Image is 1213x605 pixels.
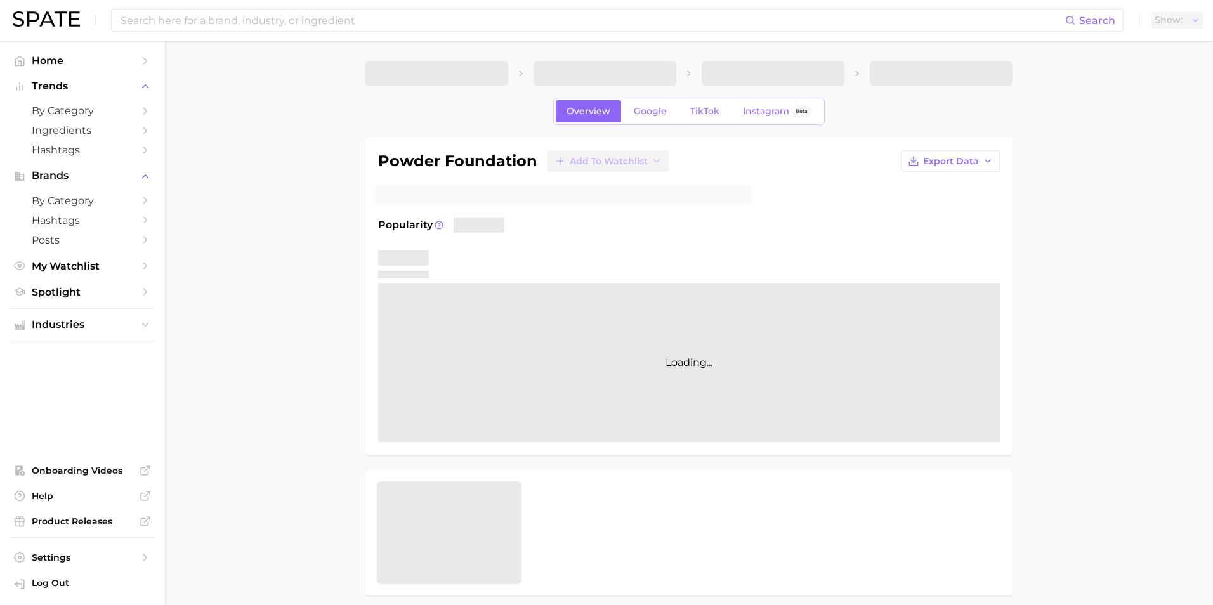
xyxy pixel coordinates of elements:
input: Search here for a brand, industry, or ingredient [119,10,1065,31]
a: InstagramBeta [732,100,822,122]
span: Help [32,490,133,502]
span: by Category [32,195,133,207]
span: Instagram [743,106,789,117]
a: by Category [10,101,155,120]
span: Overview [567,106,610,117]
button: Brands [10,166,155,185]
span: Beta [796,106,808,117]
span: Industries [32,319,133,330]
span: Search [1079,15,1115,27]
span: Posts [32,234,133,246]
a: Home [10,51,155,70]
button: Trends [10,77,155,96]
span: by Category [32,105,133,117]
span: Settings [32,552,133,563]
a: Hashtags [10,211,155,230]
span: Home [32,55,133,67]
h1: powder foundation [378,153,537,169]
span: Show [1155,16,1183,23]
span: Spotlight [32,286,133,298]
img: SPATE [13,11,80,27]
button: Industries [10,315,155,334]
a: Posts [10,230,155,250]
a: Google [623,100,678,122]
a: by Category [10,191,155,211]
span: Product Releases [32,516,133,527]
span: Google [634,106,667,117]
a: My Watchlist [10,256,155,276]
a: Help [10,486,155,505]
span: My Watchlist [32,260,133,272]
div: Loading... [378,283,1000,442]
span: Onboarding Videos [32,465,133,476]
a: Onboarding Videos [10,461,155,480]
a: Settings [10,548,155,567]
span: Add to Watchlist [570,156,648,167]
span: Ingredients [32,124,133,136]
button: Show [1151,12,1203,29]
button: Add to Watchlist [547,150,669,172]
a: Spotlight [10,282,155,302]
button: Export Data [901,150,1000,172]
span: Trends [32,81,133,92]
span: Log Out [32,577,145,589]
a: Log out. Currently logged in with e-mail CSnow@ulta.com. [10,573,155,595]
span: Popularity [378,218,433,233]
a: TikTok [679,100,730,122]
a: Hashtags [10,140,155,160]
a: Product Releases [10,512,155,531]
a: Overview [556,100,621,122]
span: Brands [32,170,133,181]
span: Export Data [923,156,979,167]
span: TikTok [690,106,719,117]
span: Hashtags [32,144,133,156]
a: Ingredients [10,120,155,140]
span: Hashtags [32,214,133,226]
